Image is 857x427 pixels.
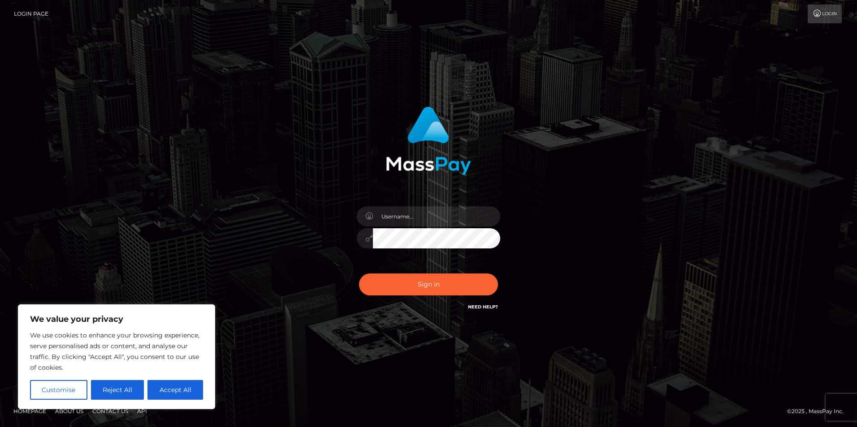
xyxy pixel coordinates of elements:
[787,406,850,416] div: © 2025 , MassPay Inc.
[89,404,132,418] a: Contact Us
[468,304,498,310] a: Need Help?
[52,404,87,418] a: About Us
[30,314,203,325] p: We value your privacy
[808,4,842,23] a: Login
[18,304,215,409] div: We value your privacy
[147,380,203,400] button: Accept All
[134,404,151,418] a: API
[373,206,500,226] input: Username...
[359,273,498,295] button: Sign in
[10,404,50,418] a: Homepage
[14,4,48,23] a: Login Page
[386,107,471,175] img: MassPay Login
[30,330,203,373] p: We use cookies to enhance your browsing experience, serve personalised ads or content, and analys...
[30,380,87,400] button: Customise
[91,380,144,400] button: Reject All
